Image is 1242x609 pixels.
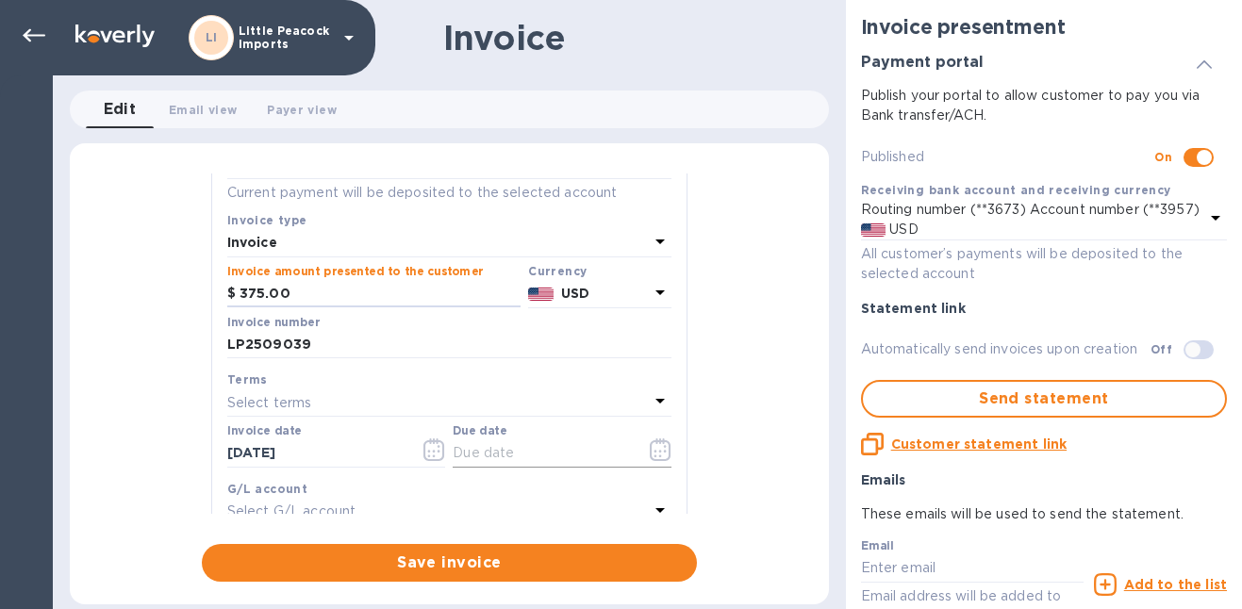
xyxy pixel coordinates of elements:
[861,86,1227,125] p: Publish your portal to allow customer to pay you via Bank transfer/ACH.
[861,504,1227,524] p: These emails will be used to send the statement.
[561,286,589,301] b: USD
[861,244,1227,284] p: All customer’s payments will be deposited to the selected account
[206,30,218,44] b: LI
[861,223,886,237] img: USD
[861,54,984,72] h3: Payment portal
[1151,342,1172,356] b: Off
[217,551,682,574] span: Save invoice
[861,339,1151,359] p: Automatically send invoices upon creation
[75,25,155,47] img: Logo
[528,264,587,278] b: Currency
[227,393,312,413] p: Select terms
[227,280,240,308] div: $
[1154,150,1172,164] b: On
[227,213,307,227] b: Invoice type
[453,426,506,437] label: Due date
[861,299,1227,318] p: Statement link
[886,222,918,237] span: USD
[861,183,1171,197] b: Receiving bank account and receiving currency
[267,100,336,120] span: Payer view
[443,18,565,58] h1: Invoice
[227,502,356,521] p: Select G/L account
[227,426,302,437] label: Invoice date
[861,541,894,552] label: Email
[227,331,671,359] input: Enter invoice number
[861,200,1200,220] p: Routing number (**3673) Account number (**3957)
[227,372,268,387] b: Terms
[104,96,137,123] span: Edit
[528,288,554,301] img: USD
[227,317,320,328] label: Invoice number
[861,15,1227,39] h2: Invoice presentment
[861,147,1155,167] p: Published
[227,439,406,468] input: Select date
[453,439,631,468] input: Due date
[891,436,1067,452] u: Customer statement link
[239,25,333,51] p: Little Peacock Imports
[227,266,484,277] label: Invoice amount presented to the customer
[227,235,277,250] b: Invoice
[240,280,521,308] input: $ Enter invoice amount
[1124,577,1227,592] u: Add to the list
[202,544,697,582] button: Save invoice
[878,387,1210,410] span: Send statement
[169,100,237,120] span: Email view
[861,470,1227,489] p: Emails
[227,482,307,496] b: G/L account
[861,380,1227,418] button: Send statement
[861,554,1084,583] input: Enter email
[227,183,671,203] p: Current payment will be deposited to the selected account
